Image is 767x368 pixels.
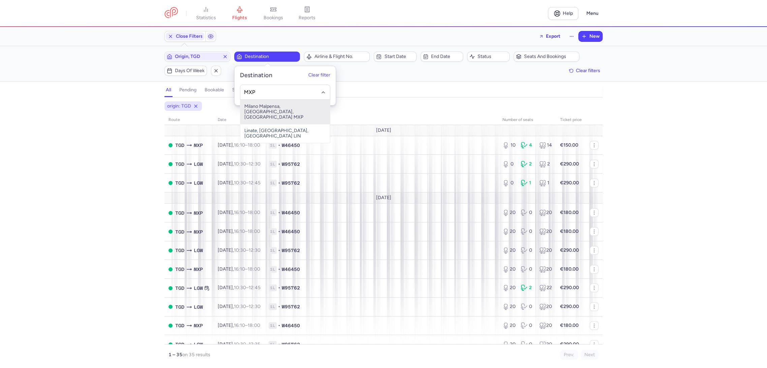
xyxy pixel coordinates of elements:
div: 20 [502,266,515,273]
time: 18:00 [248,323,260,328]
span: Golubovci, Podgorica, Montenegro [175,209,184,217]
button: Days of week [164,66,207,76]
div: 2 [521,284,533,291]
span: • [278,266,280,273]
time: 18:00 [248,142,260,148]
div: 20 [502,322,515,329]
strong: €180.00 [560,228,579,234]
span: W46450 [282,322,300,329]
span: – [234,266,260,272]
button: Prev. [560,350,578,360]
div: 10 [502,142,515,149]
span: [DATE], [218,210,260,215]
time: 18:00 [248,228,260,234]
div: 14 [539,142,552,149]
span: Golubovci, Podgorica, Montenegro [175,341,184,348]
div: 0 [521,247,533,254]
span: – [234,285,260,290]
span: 1L [269,228,277,235]
a: CitizenPlane red outlined logo [164,7,178,20]
span: W95762 [282,161,300,167]
th: date [214,115,265,125]
span: Linate, [GEOGRAPHIC_DATA], [GEOGRAPHIC_DATA] LIN [240,124,330,143]
time: 18:00 [248,266,260,272]
span: Gatwick, London, United Kingdom [194,341,203,348]
span: Golubovci, Podgorica, Montenegro [175,142,184,149]
span: Origin, TGD [175,54,220,59]
div: 0 [521,303,533,310]
span: 1L [269,303,277,310]
span: Milano Malpensa, Milano, Italy [194,142,203,149]
span: OPEN [168,143,173,147]
span: Status [478,54,507,59]
time: 12:30 [249,161,260,167]
time: 10:30 [234,285,246,290]
span: flights [232,15,247,21]
span: End date [431,54,461,59]
span: origin: TGD [167,103,191,110]
th: route [164,115,214,125]
div: 1 [521,180,533,186]
span: W95762 [282,303,300,310]
div: 0 [502,161,515,167]
time: 12:35 [249,341,260,347]
div: 2 [521,161,533,167]
time: 10:30 [234,161,246,167]
span: 1L [269,322,277,329]
span: – [234,341,260,347]
span: 1L [269,161,277,167]
span: [DATE], [218,304,260,309]
button: Status [467,52,510,62]
time: 12:45 [249,285,260,290]
span: Days of week [175,68,205,73]
span: [DATE], [218,180,260,186]
div: 0 [521,341,533,348]
span: [DATE], [218,247,260,253]
span: Gatwick, London, United Kingdom [194,284,203,292]
div: 2 [539,161,552,167]
span: [DATE], [218,285,260,290]
button: Export [534,31,565,42]
span: – [234,228,260,234]
span: [DATE] [376,195,391,201]
span: • [278,341,280,348]
time: 16:10 [234,210,245,215]
span: • [278,247,280,254]
span: W46450 [282,266,300,273]
div: 1 [539,180,552,186]
span: – [234,180,260,186]
span: W95762 [282,247,300,254]
span: [DATE], [218,323,260,328]
span: New [589,34,600,39]
strong: €150.00 [560,142,578,148]
a: reports [290,6,324,21]
h5: Destination [240,71,272,79]
th: Ticket price [556,115,586,125]
time: 12:45 [249,180,260,186]
span: • [278,209,280,216]
time: 12:30 [249,304,260,309]
div: 20 [539,247,552,254]
span: [DATE], [218,161,260,167]
span: W46450 [282,209,300,216]
h4: sold out [232,87,250,93]
span: Milano Malpensa, Milano, Italy [194,266,203,273]
time: 12:30 [249,247,260,253]
span: • [278,303,280,310]
span: [DATE], [218,266,260,272]
div: 0 [521,266,533,273]
span: Destination [245,54,298,59]
input: -searchbox [244,88,326,96]
span: Golubovci, Podgorica, Montenegro [175,284,184,292]
span: • [278,228,280,235]
strong: €180.00 [560,323,579,328]
button: Origin, TGD [164,52,230,62]
time: 16:10 [234,266,245,272]
button: End date [421,52,463,62]
a: Help [548,7,578,20]
div: 0 [521,209,533,216]
time: 10:30 [234,304,246,309]
span: 1L [269,180,277,186]
div: 20 [502,303,515,310]
span: W95762 [282,180,300,186]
